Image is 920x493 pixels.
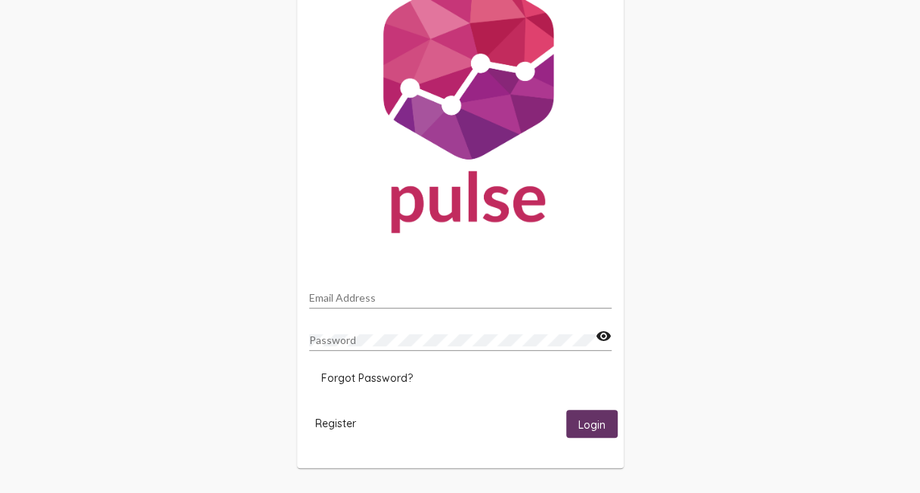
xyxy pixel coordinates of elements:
[303,410,368,438] button: Register
[321,371,413,385] span: Forgot Password?
[309,364,425,392] button: Forgot Password?
[566,410,618,438] button: Login
[578,417,606,431] span: Login
[596,327,612,346] mat-icon: visibility
[315,417,356,430] span: Register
